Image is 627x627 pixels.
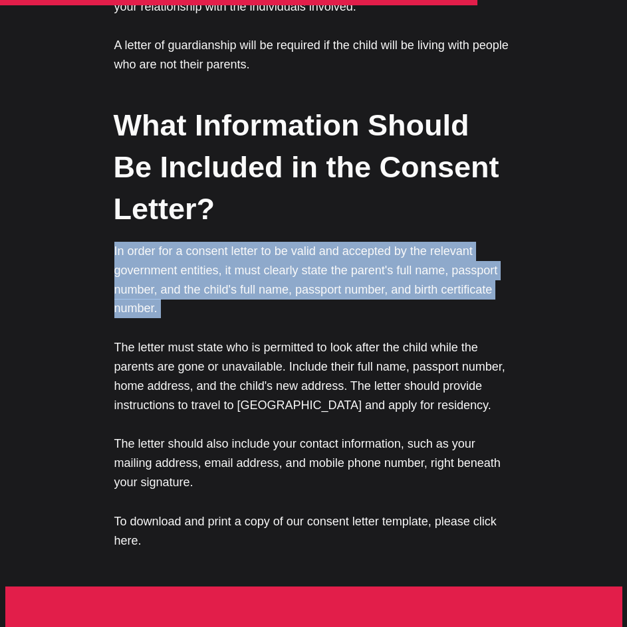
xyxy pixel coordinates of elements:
p: A letter of guardianship will be required if the child will be living with people who are not the... [114,36,513,74]
button: Sign in [231,128,268,142]
p: The letter must state who is permitted to look after the child while the parents are gone or unav... [114,338,513,414]
p: To download and print a copy of our consent letter template, please click here. [114,512,513,551]
h1: Start the conversation [101,27,298,50]
h2: What Information Should Be Included in the Consent Letter? [114,104,513,230]
p: Become a member of to start commenting. [21,56,378,72]
span: Already a member? [131,128,229,143]
p: The letter should also include your contact information, such as your mailing address, email addr... [114,434,513,492]
span: Ikamet [180,57,223,70]
button: Sign up now [156,91,243,120]
p: In order for a consent letter to be valid and accepted by the relevant government entities, it mu... [114,242,513,318]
